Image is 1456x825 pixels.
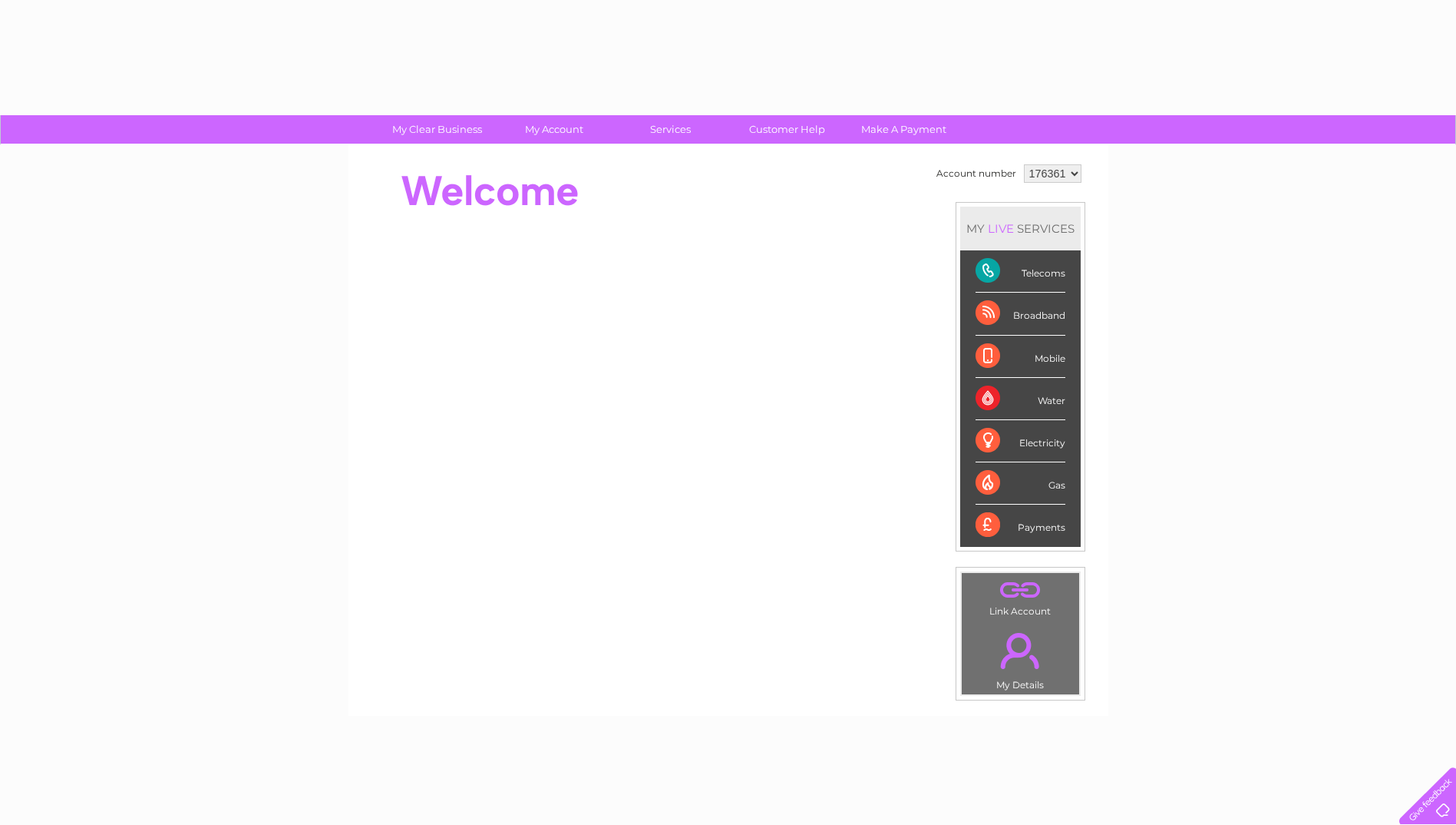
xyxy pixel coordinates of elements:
[976,462,1065,505] div: Gas
[961,620,1080,695] td: My Details
[960,207,1081,250] div: MY SERVICES
[374,115,500,144] a: My Clear Business
[961,572,1080,621] td: Link Account
[607,115,734,144] a: Services
[976,250,1065,293] div: Telecoms
[976,505,1065,546] div: Payments
[933,161,1020,187] td: Account number
[490,115,617,144] a: My Account
[976,293,1065,335] div: Broadband
[976,336,1065,378] div: Mobile
[966,577,1075,604] a: .
[840,115,967,144] a: Make A Payment
[976,378,1065,420] div: Water
[985,221,1017,236] div: LIVE
[976,420,1065,462] div: Electricity
[724,115,850,144] a: Customer Help
[966,624,1075,678] a: .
